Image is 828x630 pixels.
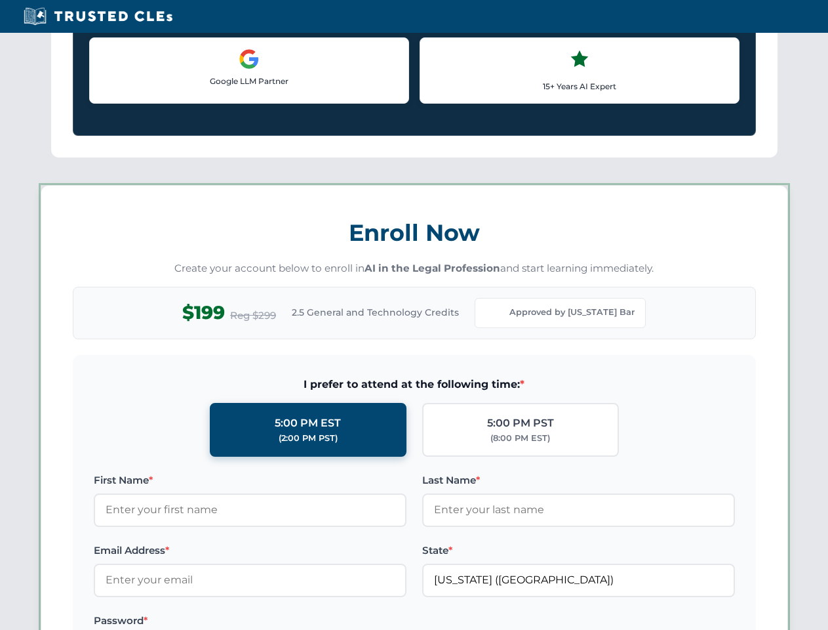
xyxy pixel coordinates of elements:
[486,304,504,322] img: Florida Bar
[94,472,406,488] label: First Name
[422,472,735,488] label: Last Name
[94,613,406,629] label: Password
[365,262,500,274] strong: AI in the Legal Profession
[100,75,398,87] p: Google LLM Partner
[509,306,635,319] span: Approved by [US_STATE] Bar
[422,564,735,597] input: Florida (FL)
[422,493,735,526] input: Enter your last name
[182,298,225,327] span: $199
[94,543,406,558] label: Email Address
[279,432,338,445] div: (2:00 PM PST)
[490,432,550,445] div: (8:00 PM EST)
[20,7,176,26] img: Trusted CLEs
[239,49,260,70] img: Google
[94,493,406,526] input: Enter your first name
[94,376,735,393] span: I prefer to attend at the following time:
[292,305,459,320] span: 2.5 General and Technology Credits
[94,564,406,597] input: Enter your email
[73,212,756,253] h3: Enroll Now
[431,80,728,93] p: 15+ Years AI Expert
[422,543,735,558] label: State
[275,415,341,432] div: 5:00 PM EST
[487,415,554,432] div: 5:00 PM PST
[230,308,276,324] span: Reg $299
[73,261,756,276] p: Create your account below to enroll in and start learning immediately.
